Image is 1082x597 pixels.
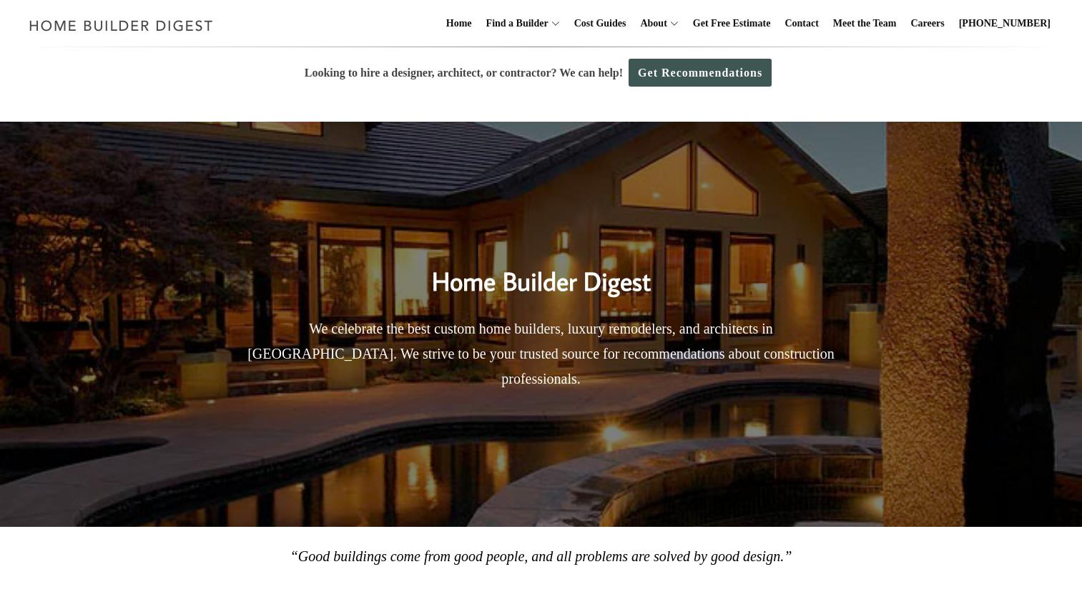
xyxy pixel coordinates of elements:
h2: Home Builder Digest [237,236,845,301]
a: Find a Builder [481,1,549,47]
img: Home Builder Digest [23,11,220,39]
a: Home [441,1,478,47]
a: About [634,1,667,47]
p: We celebrate the best custom home builders, luxury remodelers, and architects in [GEOGRAPHIC_DATA... [237,316,845,392]
a: Meet the Team [827,1,903,47]
a: Contact [779,1,824,47]
a: Cost Guides [569,1,632,47]
a: Get Recommendations [629,59,772,87]
a: [PHONE_NUMBER] [953,1,1056,47]
a: Careers [905,1,950,47]
a: Get Free Estimate [687,1,777,47]
em: “Good buildings come from good people, and all problems are solved by good design.” [290,548,792,564]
